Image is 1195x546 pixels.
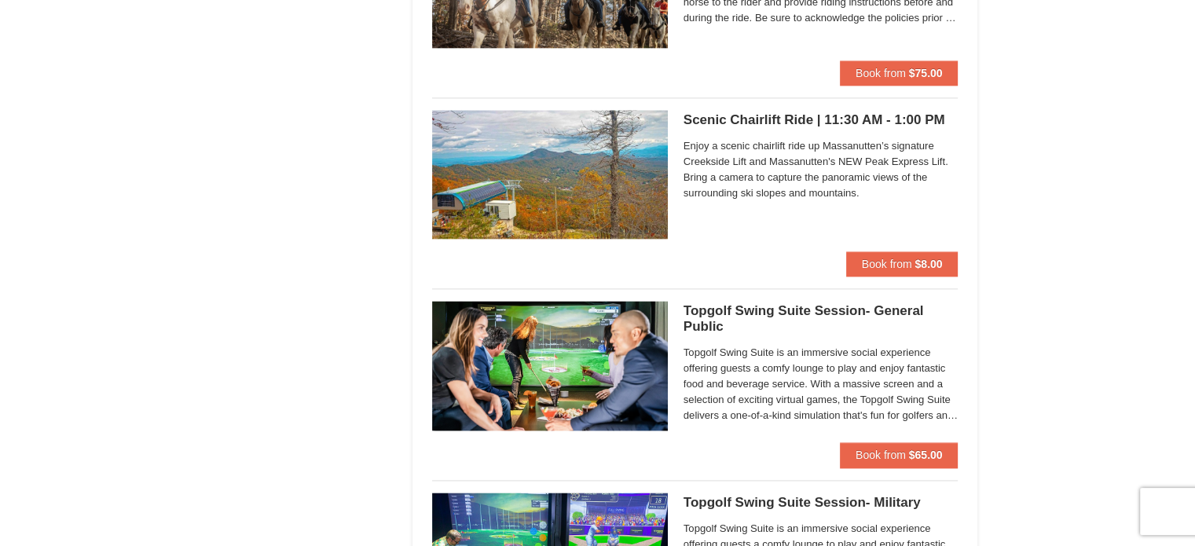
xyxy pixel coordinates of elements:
[432,301,668,430] img: 19664770-17-d333e4c3.jpg
[684,345,959,423] span: Topgolf Swing Suite is an immersive social experience offering guests a comfy lounge to play and ...
[909,449,943,461] strong: $65.00
[840,60,959,86] button: Book from $75.00
[862,258,912,270] span: Book from
[684,112,959,128] h5: Scenic Chairlift Ride | 11:30 AM - 1:00 PM
[856,67,906,79] span: Book from
[684,495,959,511] h5: Topgolf Swing Suite Session- Military
[915,258,942,270] strong: $8.00
[684,303,959,335] h5: Topgolf Swing Suite Session- General Public
[684,138,959,201] span: Enjoy a scenic chairlift ride up Massanutten’s signature Creekside Lift and Massanutten's NEW Pea...
[846,251,959,277] button: Book from $8.00
[856,449,906,461] span: Book from
[909,67,943,79] strong: $75.00
[840,442,959,467] button: Book from $65.00
[432,110,668,239] img: 24896431-13-a88f1aaf.jpg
